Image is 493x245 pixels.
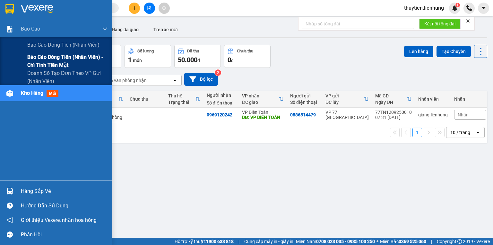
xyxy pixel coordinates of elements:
th: Toggle SortBy [372,91,415,108]
span: 0 [228,56,231,64]
div: Thu hộ [168,93,195,98]
span: Kho hàng [21,90,43,96]
th: Toggle SortBy [165,91,203,108]
div: Mã GD [375,93,407,98]
span: message [7,231,13,238]
th: Toggle SortBy [322,91,372,108]
div: 0886514479 [290,112,316,117]
span: Cung cấp máy in - giấy in: [244,238,294,245]
span: | [238,238,239,245]
strong: 1900 633 818 [206,239,234,244]
span: plus [132,6,137,10]
span: Doanh số tạo đơn theo VP gửi (nhân viên) [27,69,108,85]
img: warehouse-icon [6,90,13,97]
div: Số điện thoại [207,100,236,105]
div: Phản hồi [21,230,108,240]
span: Nhãn [458,112,469,117]
img: logo-vxr [5,4,14,14]
span: | [431,238,432,245]
svg: open [475,130,480,135]
div: Nhãn [454,96,486,102]
div: Chưa thu [130,96,162,102]
sup: 2 [215,69,221,76]
sup: 1 [455,3,460,7]
span: Báo cáo dòng tiền (nhân viên) [27,41,99,49]
button: Kết nối tổng đài [419,19,461,29]
span: mới [47,90,58,97]
div: ĐC giao [242,100,279,105]
strong: 0708 023 035 - 0935 103 250 [316,239,375,244]
div: Người gửi [290,93,319,98]
div: ĐC lấy [325,100,364,105]
button: Đã thu50.000đ [174,45,221,68]
button: Hàng đã giao [107,22,144,37]
span: 50.000 [178,56,197,64]
span: Kết nối tổng đài [424,20,455,27]
span: Báo cáo dòng tiền (nhân viên) - chỉ tính tiền mặt [27,53,108,69]
span: đ [197,58,200,63]
svg: open [172,78,177,83]
div: Hàng sắp về [21,186,108,196]
div: VP 77 [GEOGRAPHIC_DATA] [325,110,369,120]
span: Giới thiệu Vexere, nhận hoa hồng [21,216,97,224]
img: phone-icon [466,5,472,11]
span: copyright [457,239,462,244]
button: file-add [144,3,155,14]
button: 1 [412,128,422,137]
span: 1 [128,56,132,64]
div: Chọn văn phòng nhận [102,77,147,84]
strong: 0369 525 060 [399,239,426,244]
div: Chưa thu [237,49,253,53]
div: VP nhận [242,93,279,98]
span: file-add [147,6,151,10]
span: question-circle [7,203,13,209]
div: Hướng dẫn sử dụng [21,201,108,211]
div: Nhân viên [418,96,448,102]
span: đ [231,58,234,63]
div: 77TN1209250010 [375,110,412,115]
button: aim [159,3,170,14]
div: Số lượng [137,49,154,53]
button: Lên hàng [404,46,433,57]
div: VP Diên Toàn [242,110,284,115]
input: Nhập số tổng đài [302,19,414,29]
span: 1 [456,3,459,7]
img: warehouse-icon [6,188,13,195]
img: solution-icon [6,26,13,32]
div: giang.lienhung [418,112,448,117]
span: Miền Bắc [380,238,426,245]
th: Toggle SortBy [239,91,287,108]
button: plus [129,3,140,14]
span: close [466,19,470,23]
span: Hỗ trợ kỹ thuật: [175,238,234,245]
img: icon-new-feature [452,5,458,11]
span: Báo cáo [21,25,40,33]
div: 10 / trang [450,129,470,136]
button: Chưa thu0đ [224,45,271,68]
span: caret-down [481,5,487,11]
span: món [133,58,142,63]
div: VP gửi [325,93,364,98]
span: thuytien.lienhung [399,4,449,12]
div: Số điện thoại [290,100,319,105]
span: Miền Nam [296,238,375,245]
button: Số lượng1món [125,45,171,68]
button: Tạo Chuyến [437,46,471,57]
div: 0969120242 [207,112,232,117]
span: aim [162,6,166,10]
button: caret-down [478,3,489,14]
span: down [102,26,108,32]
span: Trên xe mới [153,27,178,32]
div: Đã thu [187,49,199,53]
span: notification [7,217,13,223]
div: Trạng thái [168,100,195,105]
div: 07:31 [DATE] [375,115,412,120]
span: ⚪️ [376,240,378,243]
button: Bộ lọc [184,73,218,86]
div: Ngày ĐH [375,100,407,105]
div: Người nhận [207,93,236,98]
div: DĐ: VP DIÊN TOÀN [242,115,284,120]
